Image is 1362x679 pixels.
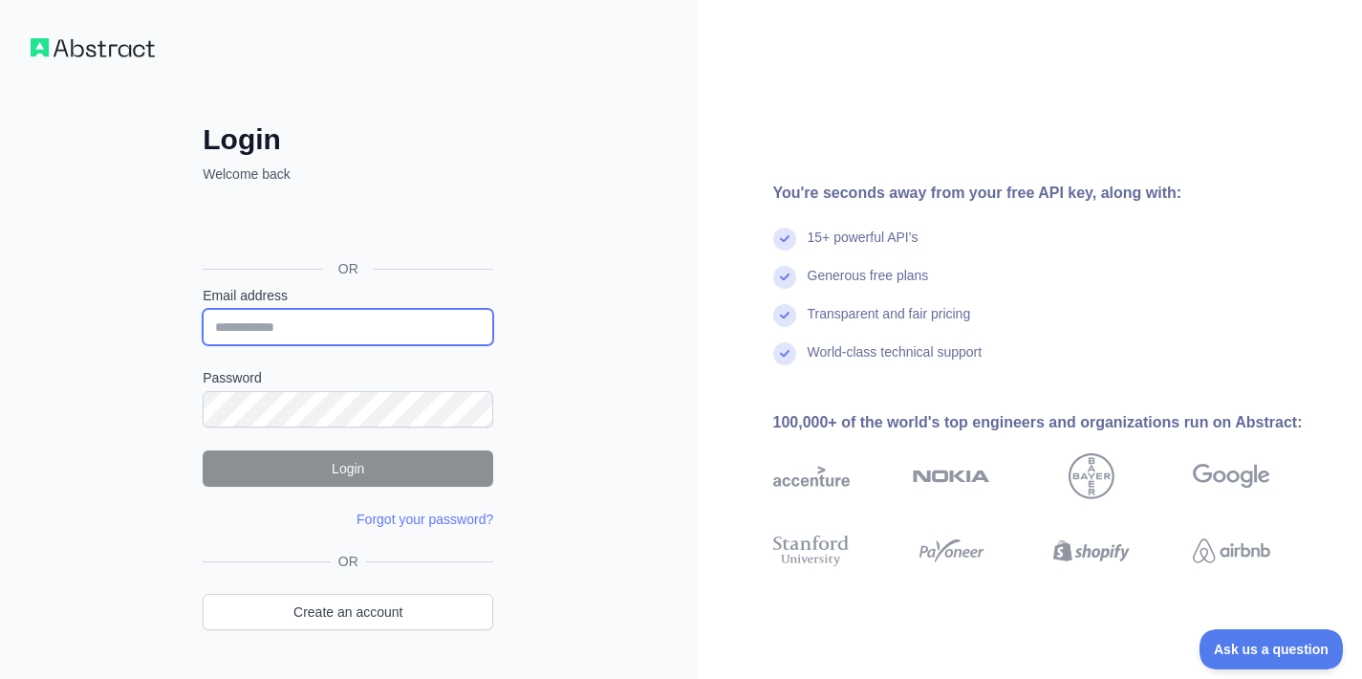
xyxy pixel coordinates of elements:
a: Forgot your password? [357,512,493,527]
div: World-class technical support [808,342,983,381]
img: accenture [773,453,851,499]
img: Workflow [31,38,155,57]
div: Se connecter avec Google. S'ouvre dans un nouvel onglet. [203,205,489,247]
div: You're seconds away from your free API key, along with: [773,182,1332,205]
img: nokia [913,453,990,499]
iframe: Bouton "Se connecter avec Google" [193,205,499,247]
img: shopify [1053,532,1131,570]
img: payoneer [913,532,990,570]
img: check mark [773,266,796,289]
div: Generous free plans [808,266,929,304]
div: Transparent and fair pricing [808,304,971,342]
img: check mark [773,304,796,327]
img: airbnb [1193,532,1270,570]
h2: Login [203,122,493,157]
img: check mark [773,342,796,365]
iframe: Toggle Customer Support [1200,629,1343,669]
a: Create an account [203,594,493,630]
img: google [1193,453,1270,499]
label: Password [203,368,493,387]
span: OR [323,259,374,278]
img: stanford university [773,532,851,570]
span: OR [331,552,366,571]
button: Login [203,450,493,487]
div: 100,000+ of the world's top engineers and organizations run on Abstract: [773,411,1332,434]
p: Welcome back [203,164,493,184]
img: bayer [1069,453,1114,499]
div: 15+ powerful API's [808,228,919,266]
img: check mark [773,228,796,251]
label: Email address [203,286,493,305]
